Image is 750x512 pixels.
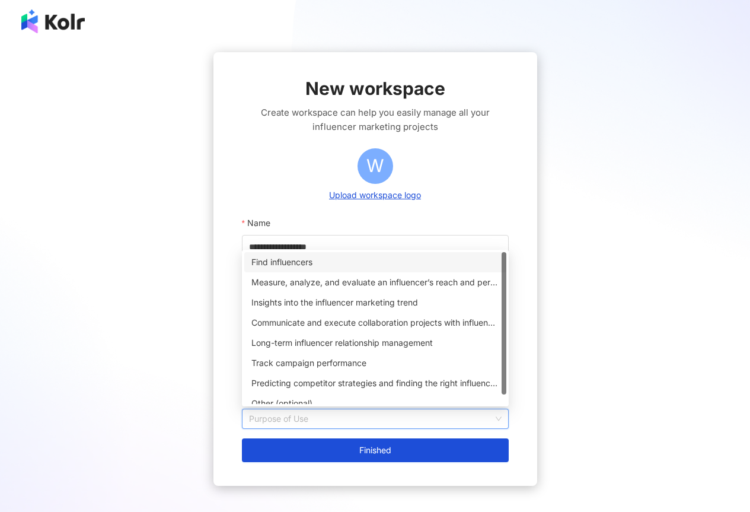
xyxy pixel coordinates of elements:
[251,377,499,390] div: Predicting competitor strategies and finding the right influencers
[242,235,509,259] input: Name
[244,272,506,292] div: Measure, analyze, and evaluate an influencer’s reach and performance on social media
[21,9,85,33] img: logo
[244,292,506,313] div: Insights into the influencer marketing trend
[244,313,506,333] div: Communicate and execute collaboration projects with influencers
[251,316,499,329] div: Communicate and execute collaboration projects with influencers
[251,256,499,269] div: Find influencers
[251,336,499,349] div: Long-term influencer relationship management
[251,276,499,289] div: Measure, analyze, and evaluate an influencer’s reach and performance on social media
[251,357,499,370] div: Track campaign performance
[244,373,506,393] div: Predicting competitor strategies and finding the right influencers
[244,393,506,414] div: Other (optional)
[244,252,506,272] div: Find influencers
[305,76,445,101] span: New workspace
[251,296,499,309] div: Insights into the influencer marketing trend
[366,152,384,180] span: W
[242,211,279,235] label: Name
[325,189,425,202] button: Upload workspace logo
[251,397,499,410] div: Other (optional)
[242,106,509,134] span: Create workspace can help you easily manage all your influencer marketing projects
[359,446,391,455] span: Finished
[244,333,506,353] div: Long-term influencer relationship management
[242,438,509,462] button: Finished
[244,353,506,373] div: Track campaign performance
